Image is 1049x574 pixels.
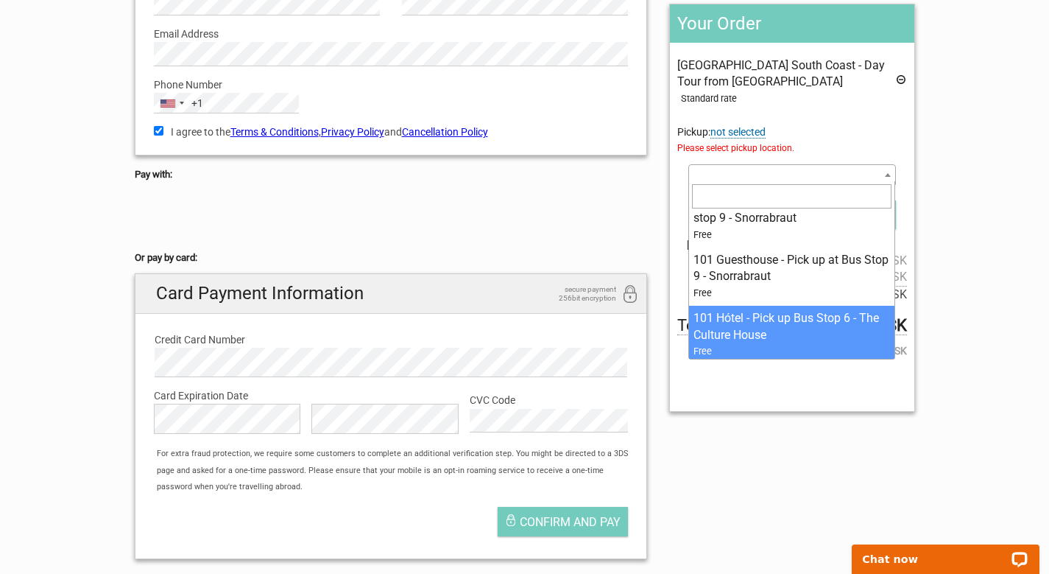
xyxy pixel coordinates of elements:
span: [GEOGRAPHIC_DATA] South Coast - Day Tour from [GEOGRAPHIC_DATA] [677,58,885,88]
h5: Pay with: [135,167,648,183]
button: Selected country [155,94,203,113]
a: Cancellation Policy [402,126,488,138]
div: +1 [191,95,203,111]
strong: 3.658 ISK [863,343,907,359]
div: 101 Guesthouse - Pick up at Bus Stop 9 - Snorrabraut [693,252,890,285]
span: Pickup: [677,126,906,157]
span: Change pickup place [710,126,766,139]
h2: Card Payment Information [135,274,647,313]
div: Free [693,285,890,301]
button: Confirm and pay [498,507,628,536]
label: Phone Number [154,77,629,93]
label: Credit Card Number [155,332,628,348]
label: I agree to the , and [154,124,629,140]
iframe: Secure payment button frame [135,202,267,231]
i: 256bit encryption [621,285,639,305]
a: Privacy Policy [321,126,384,138]
strong: 36.914 ISK [830,318,907,334]
div: Free [693,227,890,243]
div: Standard rate [681,91,906,107]
span: Total to be paid [677,318,906,335]
a: Terms & Conditions [230,126,319,138]
h5: Or pay by card: [135,250,648,266]
label: Card Expiration Date [154,388,629,404]
span: [DATE] @ 08:00 [677,237,906,253]
label: Email Address [154,26,629,42]
label: CVC Code [470,392,628,408]
span: Please select pickup location. [677,140,906,156]
span: Confirm and pay [520,515,621,529]
iframe: LiveChat chat widget [842,528,1049,574]
div: Free [693,343,890,360]
span: secure payment 256bit encryption [543,285,616,303]
div: For extra fraud protection, we require some customers to complete an additional verification step... [149,446,646,495]
h2: Your Order [670,4,914,43]
span: Of which VAT: [677,343,906,359]
div: 101 Hótel - Pick up Bus Stop 6 - The Culture House [693,310,890,343]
